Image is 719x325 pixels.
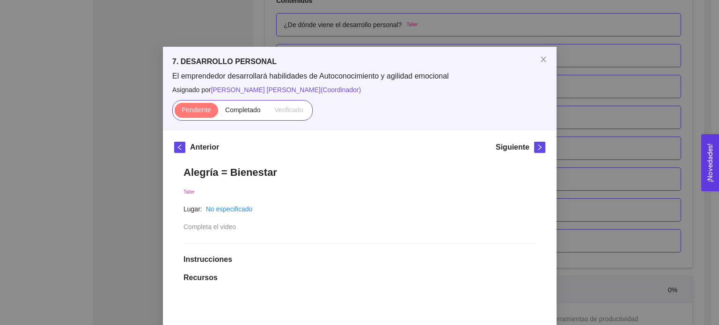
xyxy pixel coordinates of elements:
[540,56,547,63] span: close
[175,144,185,151] span: left
[701,134,719,191] button: Open Feedback Widget
[183,223,236,231] span: Completa el video
[534,142,545,153] button: right
[183,255,536,264] h1: Instrucciones
[183,204,202,214] article: Lugar:
[172,85,547,95] span: Asignado por
[183,189,195,195] span: Taller
[183,166,536,179] h1: Alegría = Bienestar
[495,142,529,153] h5: Siguiente
[535,144,545,151] span: right
[211,86,361,94] span: [PERSON_NAME] [PERSON_NAME] ( Coordinador )
[205,205,252,213] a: No especificado
[181,106,211,114] span: Pendiente
[172,56,547,67] h5: 7. DESARROLLO PERSONAL
[190,142,219,153] h5: Anterior
[274,106,303,114] span: Verificado
[174,142,185,153] button: left
[225,106,261,114] span: Completado
[172,71,547,81] span: El emprendedor desarrollará habilidades de Autoconocimiento y agilidad emocional
[530,47,557,73] button: Close
[183,273,536,282] h1: Recursos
